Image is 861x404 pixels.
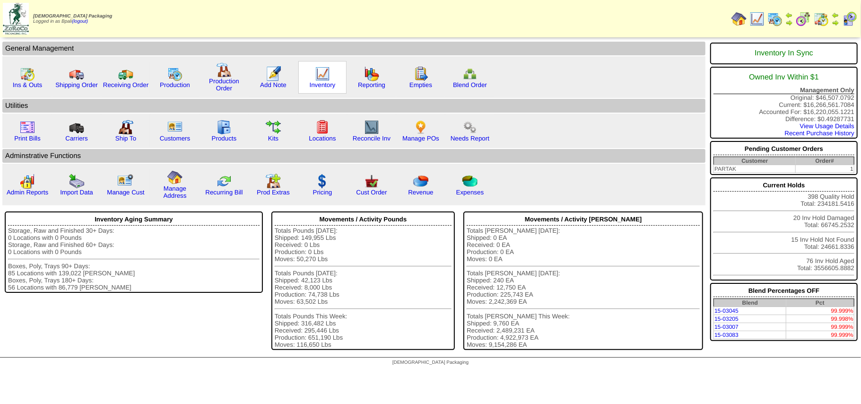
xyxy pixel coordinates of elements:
[785,130,854,137] a: Recent Purchase History
[160,81,190,88] a: Production
[115,135,136,142] a: Ship To
[714,165,796,173] td: PARTAK
[107,189,144,196] a: Manage Cust
[453,81,487,88] a: Blend Order
[167,170,183,185] img: home.gif
[13,81,42,88] a: Ins & Outs
[268,135,278,142] a: Kits
[315,120,330,135] img: locations.gif
[786,307,854,315] td: 99.999%
[713,179,854,192] div: Current Holds
[33,14,112,24] span: Logged in as Bpali
[275,227,452,348] div: Totals Pounds [DATE]: Shipped: 149,955 Lbs Received: 0 Lbs Production: 0 Lbs Moves: 50,270 Lbs To...
[713,44,854,62] div: Inventory In Sync
[413,174,428,189] img: pie_chart.png
[785,19,793,26] img: arrowright.gif
[7,189,48,196] a: Admin Reports
[713,69,854,87] div: Owned Inv Within $1
[364,174,379,189] img: cust_order.png
[275,213,452,226] div: Movements / Activity Pounds
[800,123,854,130] a: View Usage Details
[402,135,439,142] a: Manage POs
[767,11,783,26] img: calendarprod.gif
[14,135,41,142] a: Print Bills
[117,174,135,189] img: managecust.png
[796,157,854,165] th: Order#
[309,135,336,142] a: Locations
[796,11,811,26] img: calendarblend.gif
[462,66,478,81] img: network.png
[786,299,854,307] th: Pct
[413,120,428,135] img: po.png
[167,66,183,81] img: calendarprod.gif
[164,185,187,199] a: Manage Address
[2,149,705,163] td: Adminstrative Functions
[260,81,287,88] a: Add Note
[212,135,237,142] a: Products
[353,135,391,142] a: Reconcile Inv
[714,316,739,322] a: 15-03205
[832,19,839,26] img: arrowright.gif
[20,120,35,135] img: invoice2.gif
[69,120,84,135] img: truck3.gif
[217,120,232,135] img: cabinet.gif
[462,120,478,135] img: workflow.png
[451,135,489,142] a: Needs Report
[842,11,857,26] img: calendarcustomer.gif
[714,307,739,314] a: 15-03045
[33,14,112,19] span: [DEMOGRAPHIC_DATA] Packaging
[20,174,35,189] img: graph2.png
[786,315,854,323] td: 99.998%
[786,323,854,331] td: 99.999%
[69,66,84,81] img: truck.gif
[118,66,133,81] img: truck2.gif
[118,120,133,135] img: factory2.gif
[467,227,700,348] div: Totals [PERSON_NAME] [DATE]: Shipped: 0 EA Received: 0 EA Production: 0 EA Moves: 0 EA Totals [PE...
[796,165,854,173] td: 1
[356,189,387,196] a: Cust Order
[266,66,281,81] img: orders.gif
[315,174,330,189] img: dollar.gif
[713,87,854,94] div: Management Only
[358,81,385,88] a: Reporting
[69,174,84,189] img: import.gif
[315,66,330,81] img: line_graph.gif
[217,174,232,189] img: reconcile.gif
[20,66,35,81] img: calendarinout.gif
[462,174,478,189] img: pie_chart2.png
[65,135,87,142] a: Carriers
[832,11,839,19] img: arrowleft.gif
[814,11,829,26] img: calendarinout.gif
[205,189,243,196] a: Recurring Bill
[714,299,786,307] th: Blend
[8,213,260,226] div: Inventory Aging Summary
[714,332,739,338] a: 15-03083
[710,67,858,139] div: Original: $46,507.0792 Current: $16,266,561.7084 Accounted For: $16,220,055.1221 Difference: $0.4...
[60,189,93,196] a: Import Data
[72,19,88,24] a: (logout)
[713,143,854,155] div: Pending Customer Orders
[714,157,796,165] th: Customer
[8,227,260,291] div: Storage, Raw and Finished 30+ Days: 0 Locations with 0 Pounds Storage, Raw and Finished 60+ Days:...
[55,81,98,88] a: Shipping Order
[456,189,484,196] a: Expenses
[257,189,290,196] a: Prod Extras
[713,285,854,297] div: Blend Percentages OFF
[266,120,281,135] img: workflow.gif
[786,331,854,339] td: 99.999%
[217,62,232,78] img: factory.gif
[710,177,858,281] div: 398 Quality Hold Total: 234181.5416 20 Inv Hold Damaged Total: 66745.2532 15 Inv Hold Not Found T...
[167,120,183,135] img: customers.gif
[785,11,793,19] img: arrowleft.gif
[392,360,469,365] span: [DEMOGRAPHIC_DATA] Packaging
[408,189,433,196] a: Revenue
[714,324,739,330] a: 15-03007
[3,3,29,35] img: zoroco-logo-small.webp
[103,81,148,88] a: Receiving Order
[2,99,705,113] td: Utilities
[409,81,432,88] a: Empties
[310,81,336,88] a: Inventory
[209,78,239,92] a: Production Order
[266,174,281,189] img: prodextras.gif
[313,189,332,196] a: Pricing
